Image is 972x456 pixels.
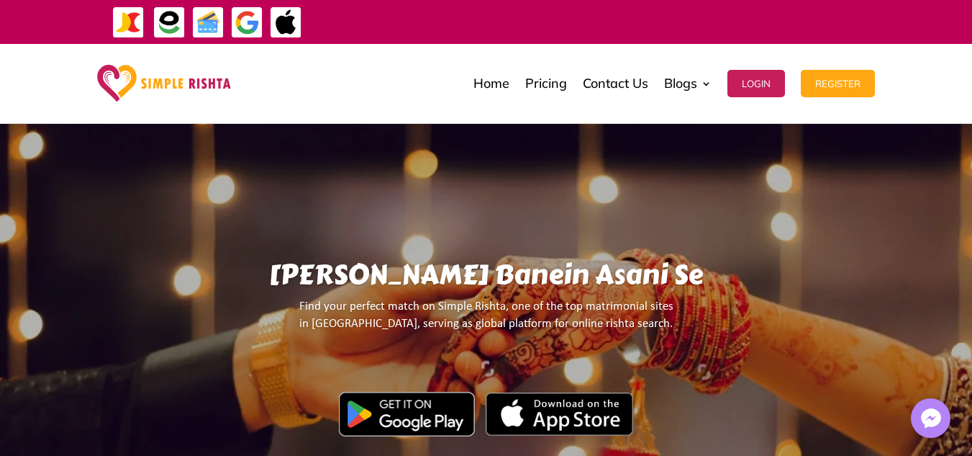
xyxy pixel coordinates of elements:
[339,392,475,437] img: Google Play
[727,70,785,97] button: Login
[525,48,567,120] a: Pricing
[727,48,785,120] a: Login
[801,70,875,97] button: Register
[664,48,712,120] a: Blogs
[192,6,224,39] img: Credit Cards
[583,48,648,120] a: Contact Us
[270,6,302,39] img: ApplePay-icon
[231,6,263,39] img: GooglePay-icon
[112,6,145,39] img: JazzCash-icon
[473,48,509,120] a: Home
[127,259,845,298] h1: [PERSON_NAME] Banein Asani Se
[801,48,875,120] a: Register
[917,404,945,433] img: Messenger
[153,6,186,39] img: EasyPaisa-icon
[127,298,845,345] p: Find your perfect match on Simple Rishta, one of the top matrimonial sites in [GEOGRAPHIC_DATA], ...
